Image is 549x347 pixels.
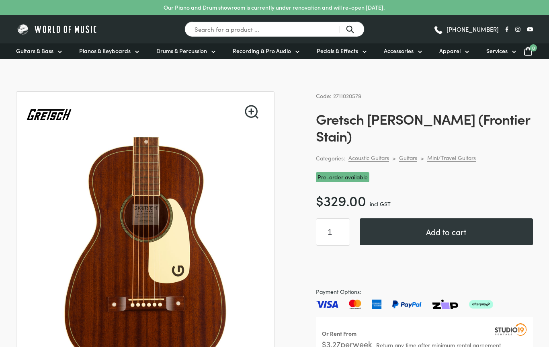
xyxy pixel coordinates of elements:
span: Pianos & Keyboards [79,47,131,55]
input: Product quantity [316,218,350,246]
span: $ [316,190,324,210]
span: Recording & Pro Audio [233,47,291,55]
a: [PHONE_NUMBER] [433,23,499,35]
span: Services [486,47,508,55]
h1: Gretsch [PERSON_NAME] (Frontier Stain) [316,110,533,144]
a: View full-screen image gallery [245,105,258,119]
span: Pre-order available [316,172,369,182]
img: Gretsch [26,92,72,138]
img: World of Music [16,23,98,35]
a: Acoustic Guitars [348,154,389,162]
p: Our Piano and Drum showroom is currently under renovation and will re-open [DATE]. [164,3,385,12]
bdi: 329.00 [316,190,366,210]
img: Pay with Master card, Visa, American Express and Paypal [316,300,493,309]
iframe: Chat with our support team [432,259,549,347]
a: Mini/Travel Guitars [427,154,476,162]
span: Code: 2711020579 [316,92,361,100]
button: Add to cart [360,218,533,245]
span: Guitars & Bass [16,47,53,55]
span: [PHONE_NUMBER] [447,26,499,32]
div: > [392,154,396,162]
span: 0 [530,44,537,51]
span: incl GST [370,200,391,208]
span: Categories: [316,154,345,163]
a: Guitars [399,154,417,162]
input: Search for a product ... [184,21,365,37]
div: Or Rent From [322,329,356,338]
div: > [420,154,424,162]
span: Apparel [439,47,461,55]
span: Drums & Percussion [156,47,207,55]
span: Accessories [384,47,414,55]
iframe: PayPal [316,255,533,277]
span: Pedals & Effects [317,47,358,55]
span: Payment Options: [316,287,533,296]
